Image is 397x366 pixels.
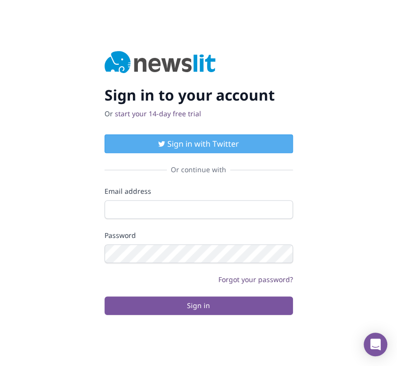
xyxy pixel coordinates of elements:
[105,51,216,75] img: Newslit
[105,186,293,196] label: Email address
[115,109,201,118] a: start your 14-day free trial
[105,296,293,315] button: Sign in
[218,275,293,284] a: Forgot your password?
[167,165,230,175] span: Or continue with
[105,86,293,104] h2: Sign in to your account
[105,134,293,153] button: Sign in with Twitter
[364,333,387,356] div: Open Intercom Messenger
[105,231,293,240] label: Password
[105,109,293,119] p: Or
